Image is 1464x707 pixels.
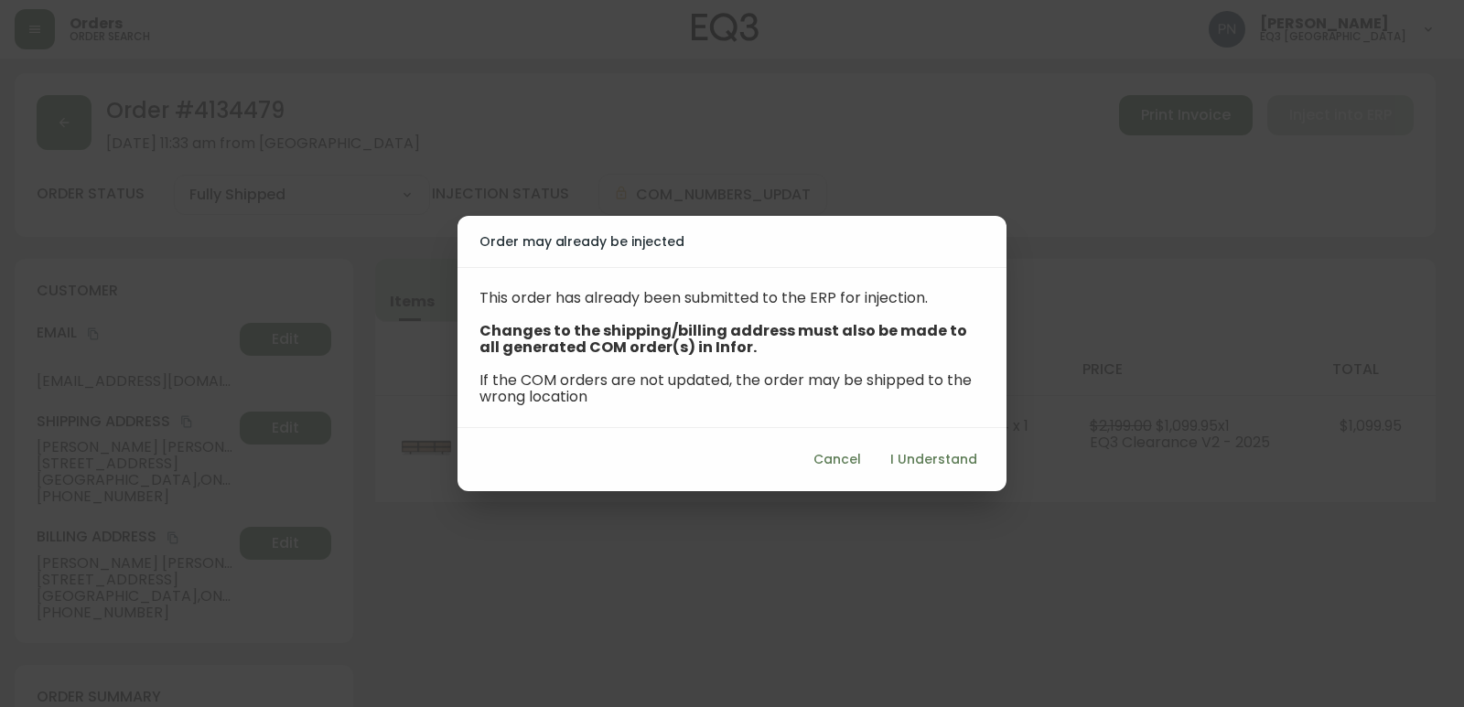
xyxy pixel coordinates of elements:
[806,443,868,477] button: Cancel
[890,448,977,471] span: I Understand
[813,448,861,471] span: Cancel
[479,320,967,358] b: Changes to the shipping/billing address must also be made to all generated COM order(s) in Infor.
[883,443,985,477] button: I Understand
[479,290,985,405] p: This order has already been submitted to the ERP for injection. If the COM orders are not updated...
[479,230,985,252] h2: Order may already be injected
